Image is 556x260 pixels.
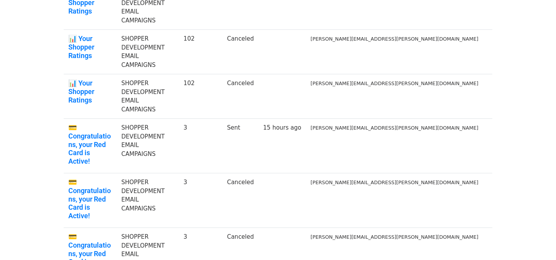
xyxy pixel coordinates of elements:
a: 💳 Congratulations, your Red Card is Active! [68,178,112,220]
small: [PERSON_NAME][EMAIL_ADDRESS][PERSON_NAME][DOMAIN_NAME] [310,36,478,42]
a: 💳 Congratulations, your Red Card is Active! [68,123,112,165]
td: 102 [179,30,222,74]
td: SHOPPER DEVELOPMENT EMAIL CAMPAIGNS [117,30,179,74]
iframe: Chat Widget [517,223,556,260]
td: Canceled [222,74,259,119]
td: Canceled [222,173,259,228]
a: 15 hours ago [263,124,302,131]
td: 3 [179,119,222,173]
a: 📊 Your Shopper Ratings [68,79,112,104]
small: [PERSON_NAME][EMAIL_ADDRESS][PERSON_NAME][DOMAIN_NAME] [310,80,478,86]
td: SHOPPER DEVELOPMENT EMAIL CAMPAIGNS [117,173,179,228]
td: 102 [179,74,222,119]
td: SHOPPER DEVELOPMENT EMAIL CAMPAIGNS [117,74,179,119]
small: [PERSON_NAME][EMAIL_ADDRESS][PERSON_NAME][DOMAIN_NAME] [310,125,478,131]
td: SHOPPER DEVELOPMENT EMAIL CAMPAIGNS [117,119,179,173]
small: [PERSON_NAME][EMAIL_ADDRESS][PERSON_NAME][DOMAIN_NAME] [310,234,478,240]
td: 3 [179,173,222,228]
a: 📊 Your Shopper Ratings [68,34,112,60]
small: [PERSON_NAME][EMAIL_ADDRESS][PERSON_NAME][DOMAIN_NAME] [310,180,478,185]
td: Canceled [222,30,259,74]
td: Sent [222,119,259,173]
